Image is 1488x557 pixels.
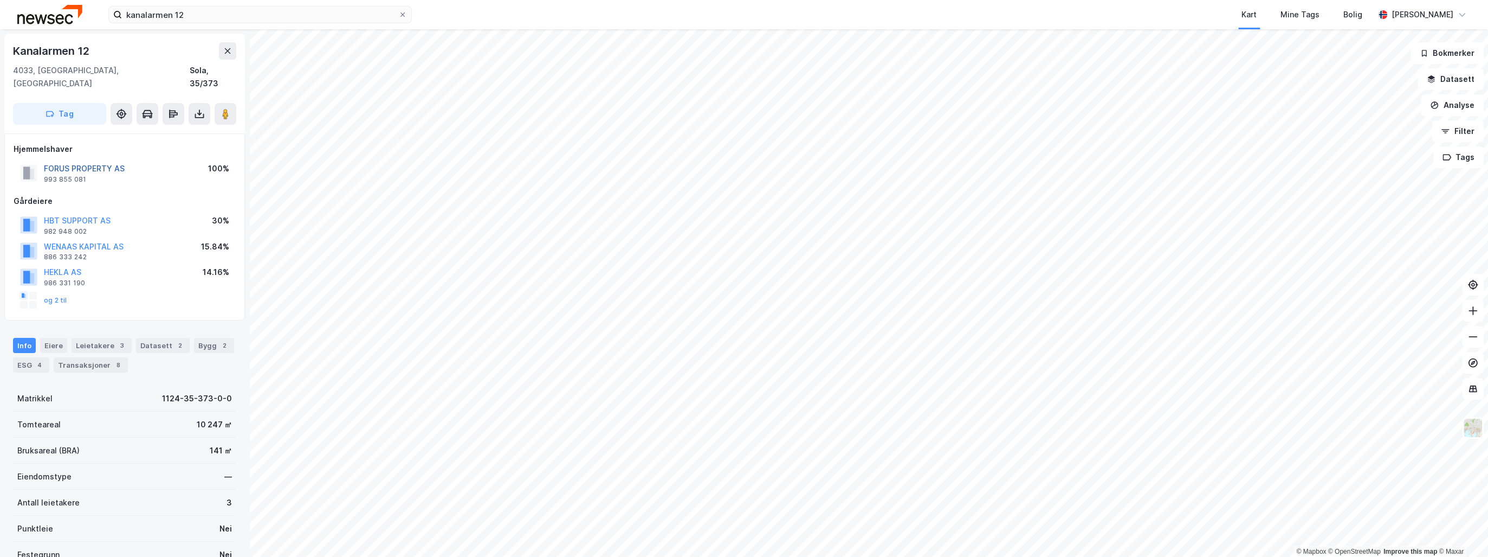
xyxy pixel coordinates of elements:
[203,266,229,279] div: 14.16%
[210,444,232,457] div: 141 ㎡
[1434,505,1488,557] iframe: Chat Widget
[1280,8,1319,21] div: Mine Tags
[44,227,87,236] div: 982 948 002
[1392,8,1453,21] div: [PERSON_NAME]
[174,340,185,351] div: 2
[14,195,236,208] div: Gårdeiere
[1241,8,1257,21] div: Kart
[162,392,232,405] div: 1124-35-373-0-0
[201,240,229,253] div: 15.84%
[17,418,61,431] div: Tomteareal
[13,42,91,60] div: Kanalarmen 12
[197,418,232,431] div: 10 247 ㎡
[212,214,229,227] div: 30%
[44,175,86,184] div: 993 855 081
[13,64,190,90] div: 4033, [GEOGRAPHIC_DATA], [GEOGRAPHIC_DATA]
[1418,68,1484,90] button: Datasett
[1432,120,1484,142] button: Filter
[194,338,234,353] div: Bygg
[190,64,236,90] div: Sola, 35/373
[13,357,49,373] div: ESG
[72,338,132,353] div: Leietakere
[117,340,127,351] div: 3
[1421,94,1484,116] button: Analyse
[17,444,80,457] div: Bruksareal (BRA)
[13,338,36,353] div: Info
[224,470,232,483] div: —
[113,360,124,370] div: 8
[1433,146,1484,168] button: Tags
[44,279,85,287] div: 986 331 190
[17,5,82,24] img: newsec-logo.f6e21ccffca1b3a03d2d.png
[1434,505,1488,557] div: Kontrollprogram for chat
[219,522,232,535] div: Nei
[17,392,53,405] div: Matrikkel
[122,7,398,23] input: Søk på adresse, matrikkel, gårdeiere, leietakere eller personer
[13,103,106,125] button: Tag
[17,470,72,483] div: Eiendomstype
[1296,548,1326,555] a: Mapbox
[17,496,80,509] div: Antall leietakere
[17,522,53,535] div: Punktleie
[34,360,45,370] div: 4
[227,496,232,509] div: 3
[1343,8,1362,21] div: Bolig
[54,357,128,373] div: Transaksjoner
[1383,548,1437,555] a: Improve this map
[1328,548,1381,555] a: OpenStreetMap
[136,338,190,353] div: Datasett
[208,162,229,175] div: 100%
[14,143,236,156] div: Hjemmelshaver
[1463,418,1483,438] img: Z
[40,338,67,353] div: Eiere
[44,253,87,261] div: 886 333 242
[219,340,230,351] div: 2
[1411,42,1484,64] button: Bokmerker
